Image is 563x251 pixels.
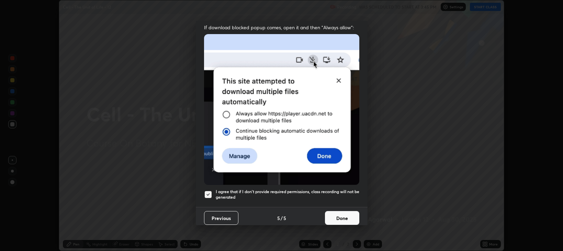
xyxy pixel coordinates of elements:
h4: / [281,215,283,222]
button: Previous [204,211,238,225]
h4: 5 [277,215,280,222]
h5: I agree that if I don't provide required permissions, class recording will not be generated [216,189,359,200]
img: downloads-permission-blocked.gif [204,34,359,185]
span: If download blocked popup comes, open it and then "Always allow": [204,24,359,31]
button: Done [325,211,359,225]
h4: 5 [283,215,286,222]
